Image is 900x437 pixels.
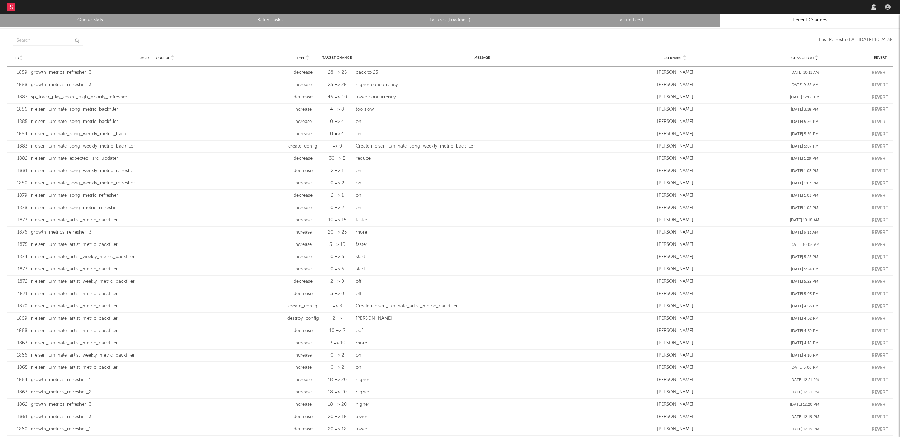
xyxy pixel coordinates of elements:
[364,16,536,25] a: Failures (Loading...)
[322,413,352,420] div: 20 => 18
[287,241,319,248] div: increase
[356,94,609,101] div: lower concurrency
[11,254,27,261] div: 1874
[287,168,319,175] div: decrease
[11,364,27,371] div: 1865
[4,16,176,25] a: Queue Stats
[872,280,888,284] button: Revert
[612,303,738,310] div: [PERSON_NAME]
[31,413,284,420] div: growth_metrics_refresher_3
[31,94,284,101] div: sp_track_play_count_high_priority_refresher
[872,427,888,432] button: Revert
[31,278,284,285] div: nielsen_luminate_artist_weekly_metric_backfiller
[287,254,319,261] div: increase
[612,426,738,433] div: [PERSON_NAME]
[872,415,888,419] button: Revert
[287,155,319,162] div: decrease
[872,218,888,223] button: Revert
[872,55,889,60] div: Revert
[742,328,868,334] div: [DATE] 4:52 PM
[612,315,738,322] div: [PERSON_NAME]
[356,340,609,347] div: more
[322,94,352,101] div: 45 => 40
[612,389,738,396] div: [PERSON_NAME]
[287,352,319,359] div: increase
[322,389,352,396] div: 18 => 20
[742,365,868,371] div: [DATE] 3:06 PM
[11,94,27,101] div: 1887
[872,366,888,370] button: Revert
[287,266,319,273] div: increase
[612,413,738,420] div: [PERSON_NAME]
[872,206,888,210] button: Revert
[742,414,868,420] div: [DATE] 12:19 PM
[872,292,888,296] button: Revert
[13,36,83,46] input: Search...
[791,56,814,60] span: Changed At
[356,131,609,138] div: on
[322,118,352,125] div: 0 => 4
[356,364,609,371] div: on
[612,204,738,211] div: [PERSON_NAME]
[742,291,868,297] div: [DATE] 5:03 PM
[31,81,284,89] div: growth_metrics_refresher_3
[287,106,319,113] div: increase
[356,180,609,187] div: on
[31,352,284,359] div: nielsen_luminate_artist_weekly_metric_backfiller
[356,55,609,60] div: Message
[742,107,868,113] div: [DATE] 3:18 PM
[742,267,868,273] div: [DATE] 5:24 PM
[287,377,319,384] div: increase
[742,353,868,359] div: [DATE] 4:10 PM
[612,401,738,408] div: [PERSON_NAME]
[322,241,352,248] div: 5 => 10
[612,340,738,347] div: [PERSON_NAME]
[872,353,888,358] button: Revert
[872,230,888,235] button: Revert
[322,168,352,175] div: 2 => 1
[11,229,27,236] div: 1876
[287,81,319,89] div: increase
[872,83,888,87] button: Revert
[83,36,893,46] div: Last Refreshed At: [DATE] 10:24:38
[356,377,609,384] div: higher
[356,254,609,261] div: start
[322,69,352,76] div: 28 => 25
[742,377,868,383] div: [DATE] 12:21 PM
[872,132,888,137] button: Revert
[612,69,738,76] div: [PERSON_NAME]
[11,69,27,76] div: 1889
[742,156,868,162] div: [DATE] 1:29 PM
[356,291,609,298] div: off
[11,401,27,408] div: 1862
[31,389,284,396] div: growth_metrics_refresher_2
[742,144,868,150] div: [DATE] 5:07 PM
[612,81,738,89] div: [PERSON_NAME]
[356,106,609,113] div: too slow
[872,317,888,321] button: Revert
[612,94,738,101] div: [PERSON_NAME]
[31,118,284,125] div: nielsen_luminate_song_metric_backfiller
[322,340,352,347] div: 2 => 10
[11,241,27,248] div: 1875
[11,315,27,322] div: 1869
[872,157,888,161] button: Revert
[322,131,352,138] div: 0 => 4
[356,81,609,89] div: higher concurrency
[11,377,27,384] div: 1864
[544,16,716,25] a: Failure Feed
[287,94,319,101] div: decrease
[872,95,888,100] button: Revert
[356,229,609,236] div: more
[11,217,27,224] div: 1877
[11,143,27,150] div: 1883
[612,229,738,236] div: [PERSON_NAME]
[612,327,738,334] div: [PERSON_NAME]
[31,340,284,347] div: nielsen_luminate_artist_metric_backfiller
[322,278,352,285] div: 2 => 0
[322,315,352,322] div: 2 =>
[612,131,738,138] div: [PERSON_NAME]
[11,155,27,162] div: 1882
[322,217,352,224] div: 10 => 15
[742,131,868,137] div: [DATE] 5:56 PM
